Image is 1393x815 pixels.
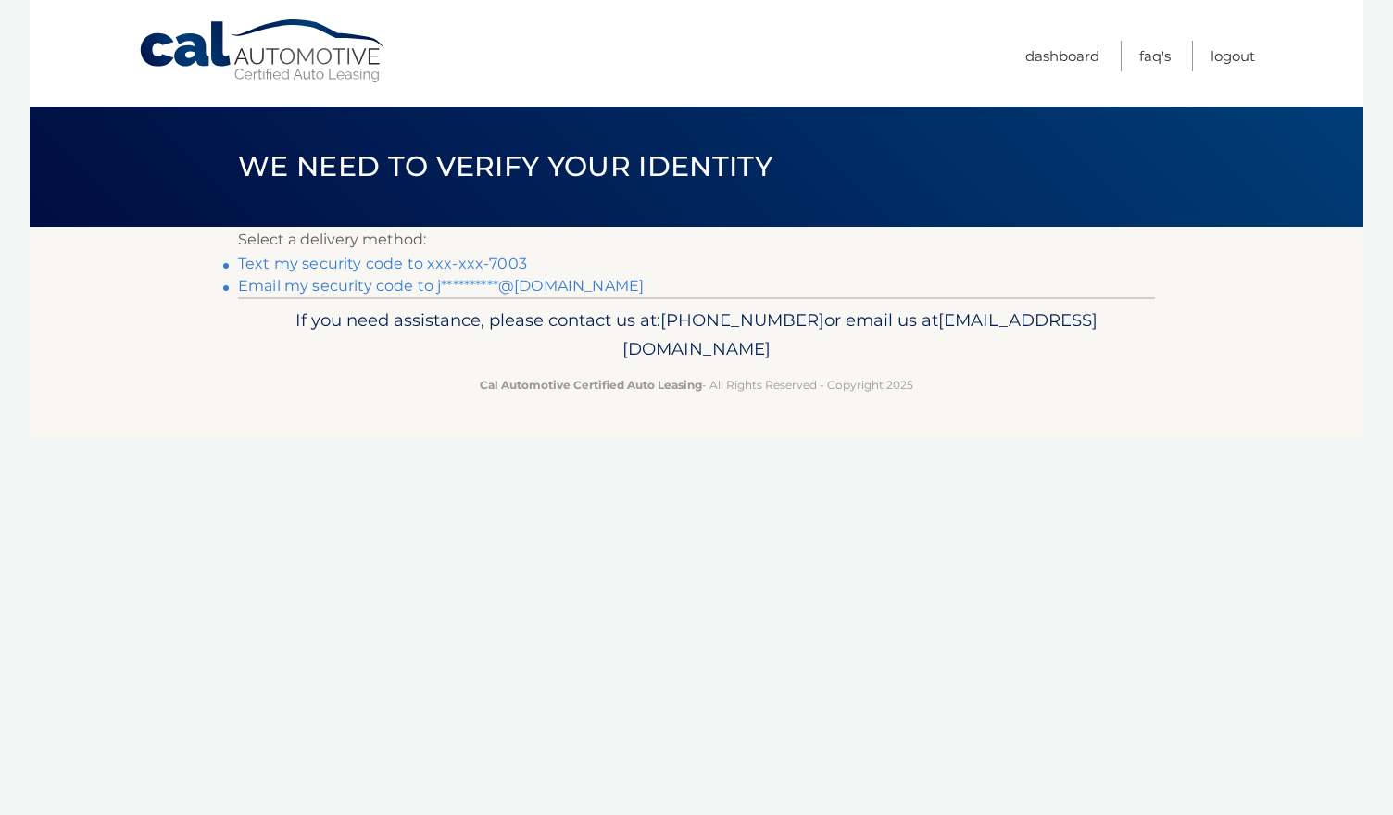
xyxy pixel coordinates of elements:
[238,227,1155,253] p: Select a delivery method:
[138,19,388,84] a: Cal Automotive
[1211,41,1255,71] a: Logout
[250,306,1143,365] p: If you need assistance, please contact us at: or email us at
[1139,41,1171,71] a: FAQ's
[238,277,644,295] a: Email my security code to j**********@[DOMAIN_NAME]
[660,309,824,331] span: [PHONE_NUMBER]
[238,149,772,183] span: We need to verify your identity
[238,255,527,272] a: Text my security code to xxx-xxx-7003
[1025,41,1099,71] a: Dashboard
[480,378,702,392] strong: Cal Automotive Certified Auto Leasing
[250,375,1143,395] p: - All Rights Reserved - Copyright 2025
